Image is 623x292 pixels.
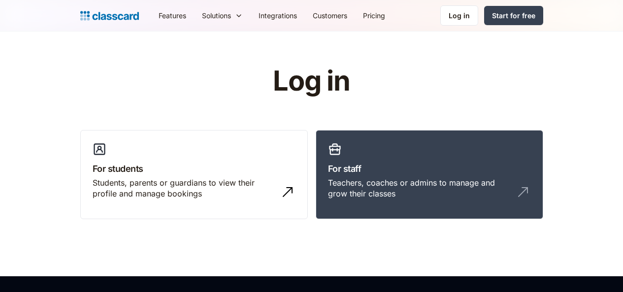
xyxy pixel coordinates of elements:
[316,130,543,220] a: For staffTeachers, coaches or admins to manage and grow their classes
[80,9,139,23] a: Logo
[484,6,543,25] a: Start for free
[440,5,478,26] a: Log in
[93,177,276,199] div: Students, parents or guardians to view their profile and manage bookings
[492,10,535,21] div: Start for free
[328,162,531,175] h3: For staff
[328,177,511,199] div: Teachers, coaches or admins to manage and grow their classes
[155,66,468,97] h1: Log in
[93,162,295,175] h3: For students
[202,10,231,21] div: Solutions
[449,10,470,21] div: Log in
[194,4,251,27] div: Solutions
[151,4,194,27] a: Features
[251,4,305,27] a: Integrations
[80,130,308,220] a: For studentsStudents, parents or guardians to view their profile and manage bookings
[305,4,355,27] a: Customers
[355,4,393,27] a: Pricing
